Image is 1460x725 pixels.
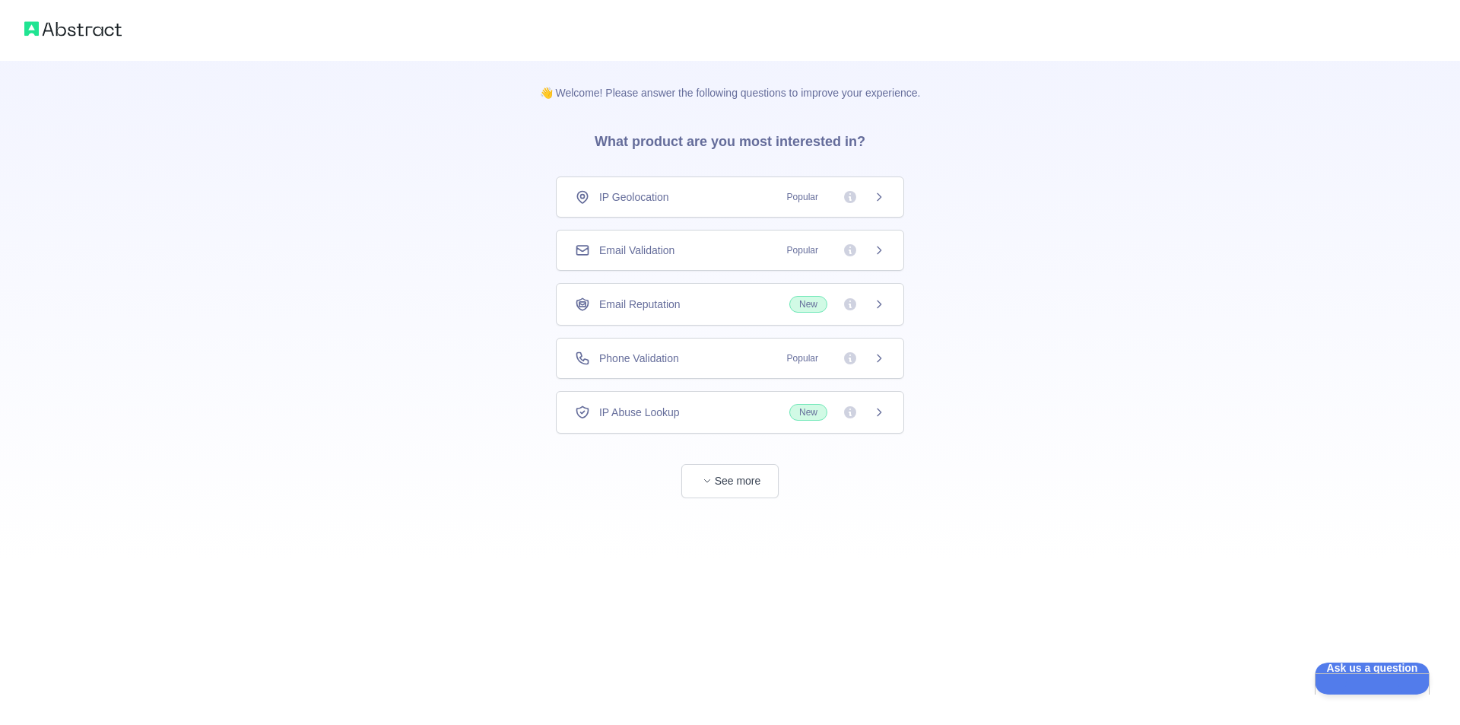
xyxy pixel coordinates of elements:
p: 👋 Welcome! Please answer the following questions to improve your experience. [516,61,945,100]
span: Popular [778,189,827,205]
button: See more [681,464,779,498]
img: Abstract logo [24,18,122,40]
h3: What product are you most interested in? [570,100,890,176]
span: Email Validation [599,243,674,258]
span: Email Reputation [599,297,681,312]
span: Popular [778,243,827,258]
span: IP Geolocation [599,189,669,205]
span: Popular [778,351,827,366]
iframe: Help Scout Beacon - Open [1315,663,1430,695]
span: Phone Validation [599,351,679,366]
span: New [789,296,827,313]
span: IP Abuse Lookup [599,405,680,420]
span: New [789,404,827,421]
